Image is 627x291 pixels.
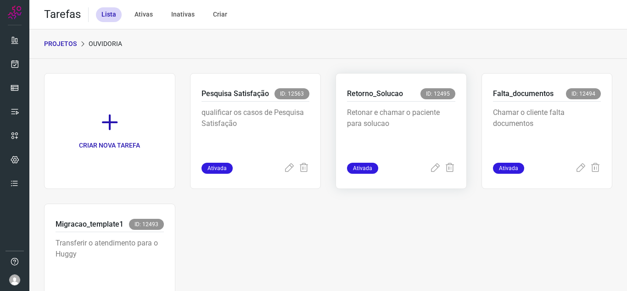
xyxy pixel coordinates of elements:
[493,88,554,99] p: Falta_documentos
[347,107,455,153] p: Retonar e chamar o paciente para solucao
[166,7,200,22] div: Inativas
[44,8,81,21] h2: Tarefas
[493,107,601,153] p: Chamar o cliente falta documentos
[202,163,233,174] span: Ativada
[202,107,310,153] p: qualificar os casos de Pesquisa Satisfação
[347,163,378,174] span: Ativada
[79,141,140,150] p: CRIAR NOVA TAREFA
[493,163,524,174] span: Ativada
[207,7,233,22] div: Criar
[96,7,122,22] div: Lista
[8,6,22,19] img: Logo
[56,238,164,284] p: Transferir o atendimento para o Huggy
[129,219,164,230] span: ID: 12493
[44,73,175,189] a: CRIAR NOVA TAREFA
[420,88,455,99] span: ID: 12495
[56,219,123,230] p: Migracao_template1
[347,88,403,99] p: Retorno_Solucao
[129,7,158,22] div: Ativas
[202,88,269,99] p: Pesquisa Satisfação
[89,39,122,49] p: Ouvidoria
[274,88,309,99] span: ID: 12563
[44,39,77,49] p: PROJETOS
[566,88,601,99] span: ID: 12494
[9,274,20,285] img: avatar-user-boy.jpg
